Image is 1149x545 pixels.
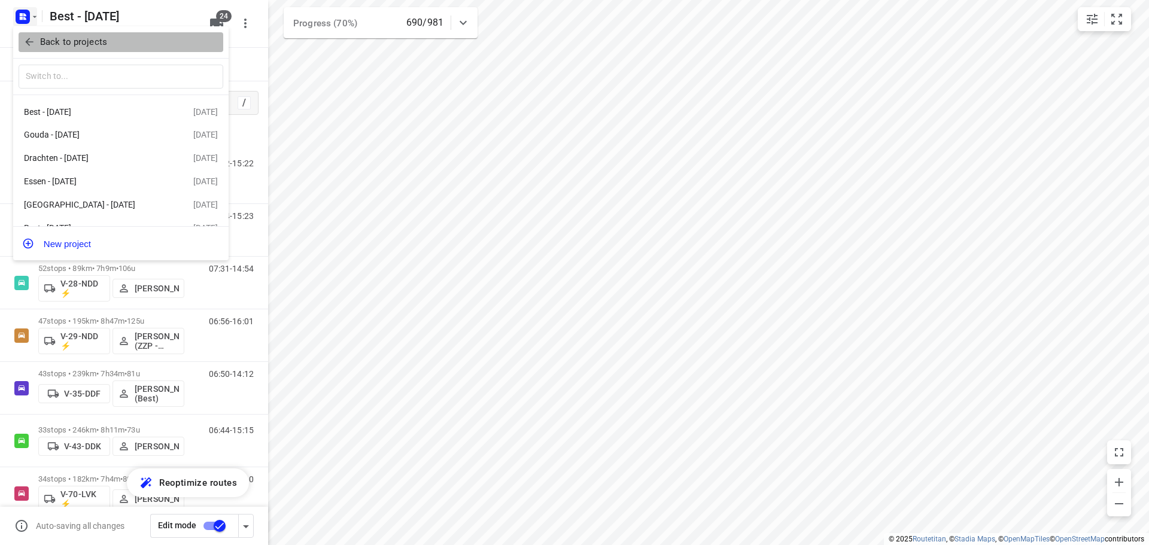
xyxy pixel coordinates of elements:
button: New project [13,232,229,255]
div: Essen - [DATE] [24,176,162,186]
div: [GEOGRAPHIC_DATA] - [DATE][DATE] [13,193,229,217]
div: Best - [DATE] [24,107,162,117]
button: Back to projects [19,32,223,52]
div: [DATE] [193,130,218,139]
div: Best - [DATE][DATE] [13,100,229,123]
div: Essen - [DATE][DATE] [13,170,229,193]
input: Switch to... [19,65,223,89]
div: Gouda - [DATE][DATE] [13,123,229,147]
div: [DATE] [193,200,218,209]
div: [GEOGRAPHIC_DATA] - [DATE] [24,200,162,209]
div: Drachten - [DATE][DATE] [13,147,229,170]
div: [DATE] [193,153,218,163]
div: Drachten - [DATE] [24,153,162,163]
p: Back to projects [40,35,107,49]
div: [DATE] [193,107,218,117]
div: Best - [DATE][DATE] [13,217,229,240]
div: [DATE] [193,223,218,233]
div: Gouda - [DATE] [24,130,162,139]
div: Best - [DATE] [24,223,162,233]
div: [DATE] [193,176,218,186]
